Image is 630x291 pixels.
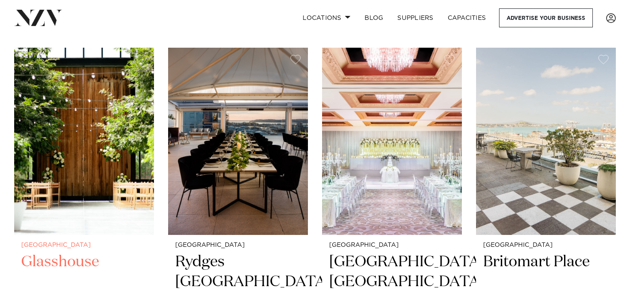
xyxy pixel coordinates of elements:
a: SUPPLIERS [390,8,440,27]
img: nzv-logo.png [14,10,62,26]
a: Locations [296,8,357,27]
small: [GEOGRAPHIC_DATA] [329,242,455,249]
a: Capacities [441,8,493,27]
small: [GEOGRAPHIC_DATA] [175,242,301,249]
a: BLOG [357,8,390,27]
a: Advertise your business [499,8,593,27]
small: [GEOGRAPHIC_DATA] [21,242,147,249]
small: [GEOGRAPHIC_DATA] [483,242,609,249]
